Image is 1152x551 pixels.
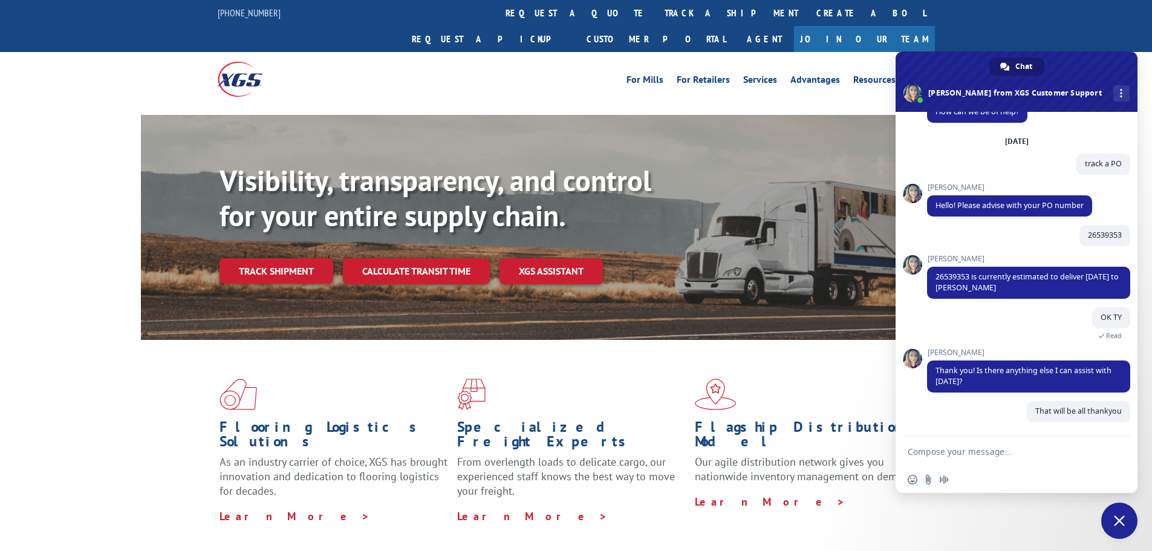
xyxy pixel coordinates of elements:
[908,446,1099,457] textarea: Compose your message...
[695,495,845,509] a: Learn More >
[403,26,578,52] a: Request a pickup
[790,75,840,88] a: Advantages
[457,509,608,523] a: Learn More >
[743,75,777,88] a: Services
[1106,331,1122,340] span: Read
[1101,503,1137,539] div: Close chat
[220,379,257,410] img: xgs-icon-total-supply-chain-intelligence-red
[220,420,448,455] h1: Flooring Logistics Solutions
[695,420,923,455] h1: Flagship Distribution Model
[218,7,281,19] a: [PHONE_NUMBER]
[735,26,794,52] a: Agent
[626,75,663,88] a: For Mills
[457,379,486,410] img: xgs-icon-focused-on-flooring-red
[695,455,917,483] span: Our agile distribution network gives you nationwide inventory management on demand.
[220,455,447,498] span: As an industry carrier of choice, XGS has brought innovation and dedication to flooring logistics...
[1015,57,1032,76] span: Chat
[927,255,1130,263] span: [PERSON_NAME]
[578,26,735,52] a: Customer Portal
[794,26,935,52] a: Join Our Team
[936,200,1084,210] span: Hello! Please advise with your PO number
[936,106,1019,117] span: How can we be of help?
[220,161,651,234] b: Visibility, transparency, and control for your entire supply chain.
[457,420,686,455] h1: Specialized Freight Experts
[343,258,490,284] a: Calculate transit time
[908,475,917,484] span: Insert an emoji
[695,379,737,410] img: xgs-icon-flagship-distribution-model-red
[1088,230,1122,240] span: 26539353
[927,348,1130,357] span: [PERSON_NAME]
[927,183,1092,192] span: [PERSON_NAME]
[677,75,730,88] a: For Retailers
[936,272,1119,293] span: 26539353 is currently estimated to deliver [DATE] to [PERSON_NAME]
[923,475,933,484] span: Send a file
[939,475,949,484] span: Audio message
[220,258,333,284] a: Track shipment
[500,258,603,284] a: XGS ASSISTANT
[1035,406,1122,416] span: That will be all thankyou
[1005,138,1029,145] div: [DATE]
[1085,158,1122,169] span: track a PO
[220,509,370,523] a: Learn More >
[1101,312,1122,322] span: OK TY
[457,455,686,509] p: From overlength loads to delicate cargo, our experienced staff knows the best way to move your fr...
[1113,85,1130,102] div: More channels
[853,75,896,88] a: Resources
[936,365,1111,386] span: Thank you! Is there anything else I can assist with [DATE]?
[989,57,1044,76] div: Chat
